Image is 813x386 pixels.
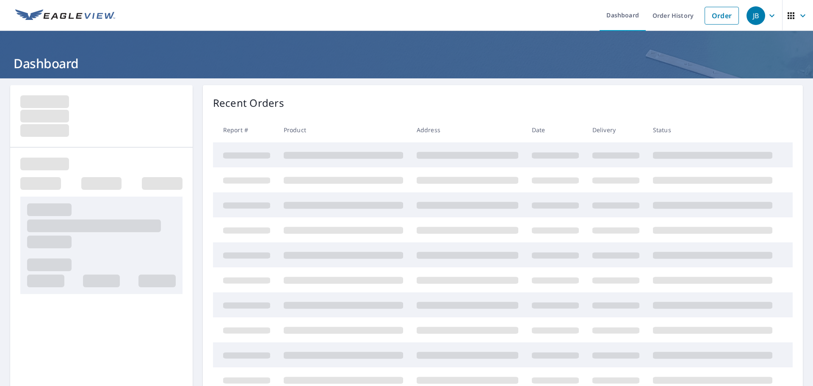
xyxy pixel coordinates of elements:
[646,117,779,142] th: Status
[213,117,277,142] th: Report #
[213,95,284,111] p: Recent Orders
[747,6,765,25] div: JB
[525,117,586,142] th: Date
[15,9,115,22] img: EV Logo
[277,117,410,142] th: Product
[586,117,646,142] th: Delivery
[10,55,803,72] h1: Dashboard
[410,117,525,142] th: Address
[705,7,739,25] a: Order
